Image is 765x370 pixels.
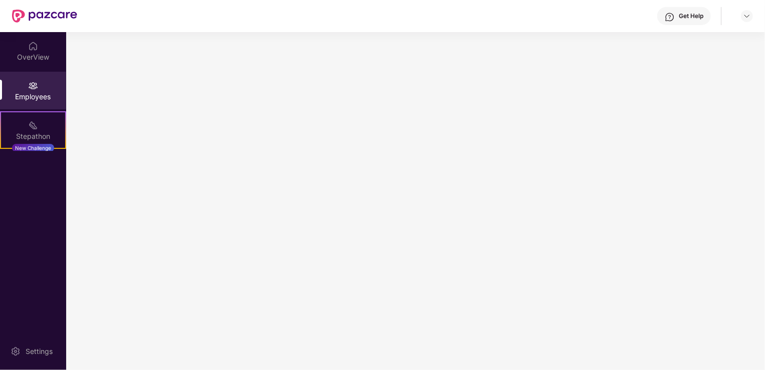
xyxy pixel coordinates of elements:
[23,346,56,356] div: Settings
[28,81,38,91] img: svg+xml;base64,PHN2ZyBpZD0iRW1wbG95ZWVzIiB4bWxucz0iaHR0cDovL3d3dy53My5vcmcvMjAwMC9zdmciIHdpZHRoPS...
[1,131,65,141] div: Stepathon
[679,12,703,20] div: Get Help
[743,12,751,20] img: svg+xml;base64,PHN2ZyBpZD0iRHJvcGRvd24tMzJ4MzIiIHhtbG5zPSJodHRwOi8vd3d3LnczLm9yZy8yMDAwL3N2ZyIgd2...
[665,12,675,22] img: svg+xml;base64,PHN2ZyBpZD0iSGVscC0zMngzMiIgeG1sbnM9Imh0dHA6Ly93d3cudzMub3JnLzIwMDAvc3ZnIiB3aWR0aD...
[28,120,38,130] img: svg+xml;base64,PHN2ZyB4bWxucz0iaHR0cDovL3d3dy53My5vcmcvMjAwMC9zdmciIHdpZHRoPSIyMSIgaGVpZ2h0PSIyMC...
[28,41,38,51] img: svg+xml;base64,PHN2ZyBpZD0iSG9tZSIgeG1sbnM9Imh0dHA6Ly93d3cudzMub3JnLzIwMDAvc3ZnIiB3aWR0aD0iMjAiIG...
[12,144,54,152] div: New Challenge
[11,346,21,356] img: svg+xml;base64,PHN2ZyBpZD0iU2V0dGluZy0yMHgyMCIgeG1sbnM9Imh0dHA6Ly93d3cudzMub3JnLzIwMDAvc3ZnIiB3aW...
[12,10,77,23] img: New Pazcare Logo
